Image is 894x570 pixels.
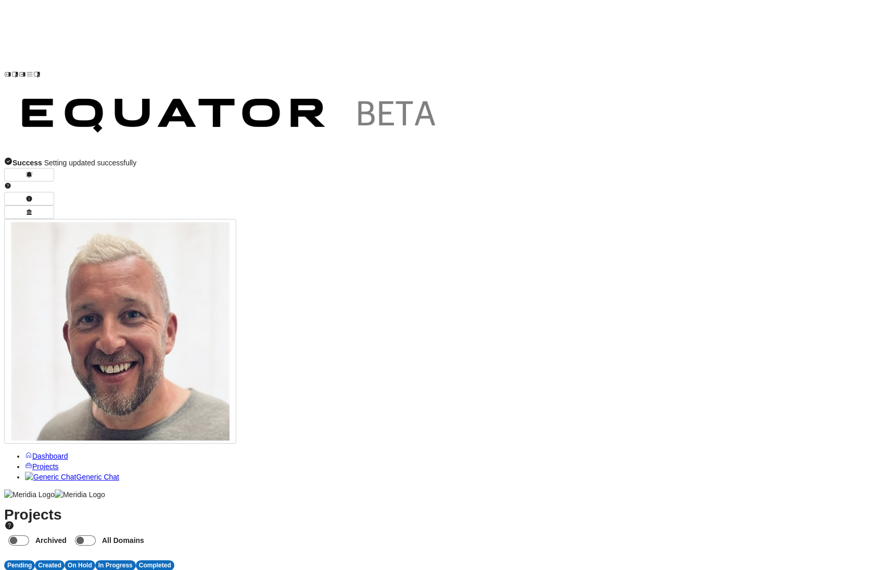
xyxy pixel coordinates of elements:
[32,452,68,460] span: Dashboard
[4,510,890,550] h1: Projects
[4,489,55,500] img: Meridia Logo
[4,81,457,154] img: Customer Logo
[55,489,105,500] img: Meridia Logo
[33,531,71,550] label: Archived
[100,531,148,550] label: All Domains
[12,159,42,167] strong: Success
[76,473,119,481] span: Generic Chat
[25,472,76,482] img: Generic Chat
[32,462,59,471] span: Projects
[25,473,119,481] a: Generic ChatGeneric Chat
[12,159,136,167] span: Setting updated successfully
[25,452,68,460] a: Dashboard
[41,4,493,78] img: Customer Logo
[11,222,229,441] img: Profile Icon
[25,462,59,471] a: Projects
